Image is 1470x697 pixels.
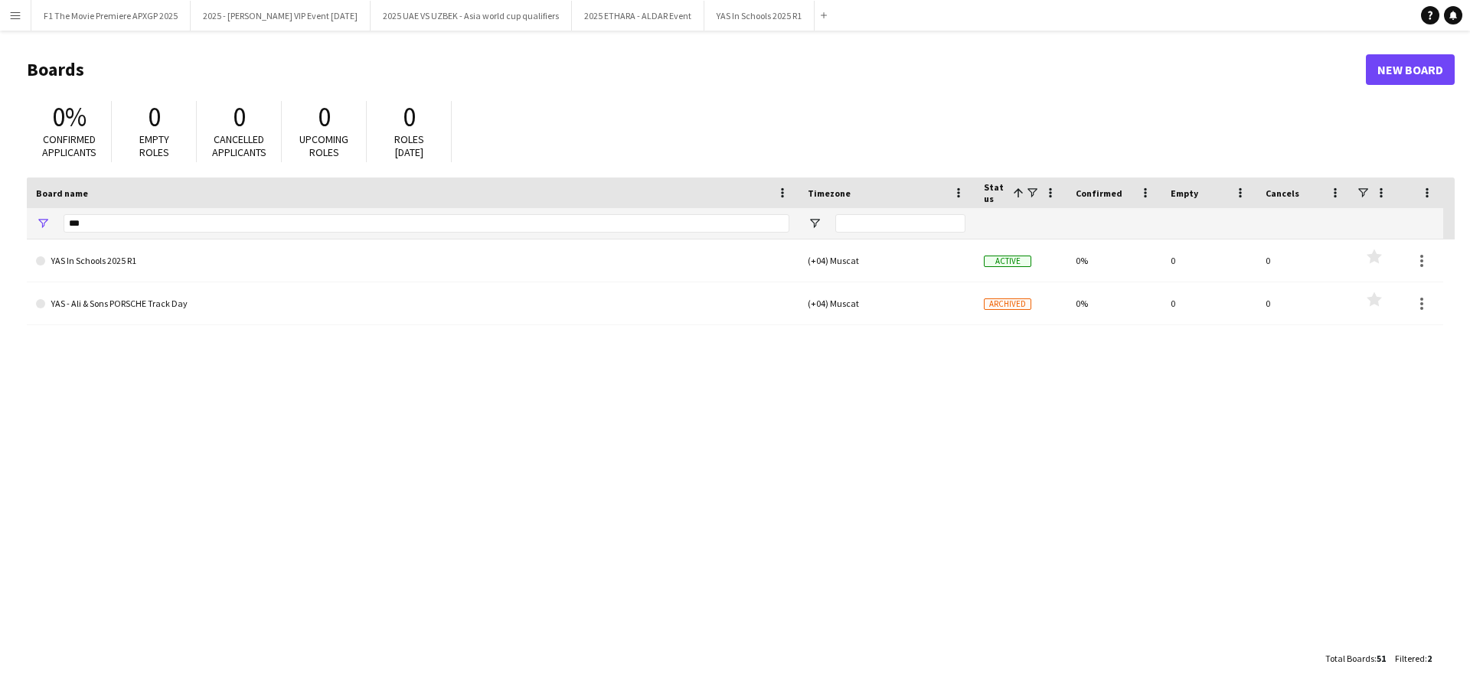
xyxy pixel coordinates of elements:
span: Confirmed [1076,187,1122,199]
div: 0 [1161,282,1256,324]
span: 0 [403,100,416,134]
button: 2025 - [PERSON_NAME] VIP Event [DATE] [191,1,371,31]
span: Board name [36,187,88,199]
button: 2025 ETHARA - ALDAR Event [572,1,704,31]
span: 51 [1377,653,1386,664]
div: 0 [1256,282,1351,324]
span: Upcoming roles [299,132,348,159]
div: 0 [1161,239,1256,282]
a: YAS In Schools 2025 R1 [36,239,789,282]
span: 0 [233,100,246,134]
button: Open Filter Menu [808,217,822,230]
span: Empty roles [139,132,169,159]
span: Status [984,181,1007,204]
span: Filtered [1395,653,1425,664]
div: (+04) Muscat [799,239,975,282]
span: Cancelled applicants [212,132,266,159]
span: 0 [148,100,161,134]
div: 0% [1067,282,1161,324]
a: YAS - Ali & Sons PORSCHE Track Day [36,282,789,325]
button: 2025 UAE VS UZBEK - Asia world cup qualifiers [371,1,572,31]
div: 0 [1256,239,1351,282]
h1: Boards [27,58,1366,81]
span: Timezone [808,187,851,199]
a: New Board [1366,54,1455,85]
span: Empty [1171,187,1198,199]
span: Archived [984,298,1031,310]
div: (+04) Muscat [799,282,975,324]
span: 0 [318,100,331,134]
button: YAS In Schools 2025 R1 [704,1,815,31]
span: Cancels [1266,187,1299,199]
input: Timezone Filter Input [835,214,965,233]
button: F1 The Movie Premiere APXGP 2025 [31,1,191,31]
span: Total Boards [1325,653,1374,664]
span: Roles [DATE] [394,132,424,159]
button: Open Filter Menu [36,217,50,230]
div: 0% [1067,239,1161,282]
span: 2 [1427,653,1432,664]
div: : [1395,643,1432,673]
span: Active [984,256,1031,267]
input: Board name Filter Input [64,214,789,233]
span: 0% [52,100,87,134]
span: Confirmed applicants [42,132,96,159]
div: : [1325,643,1386,673]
